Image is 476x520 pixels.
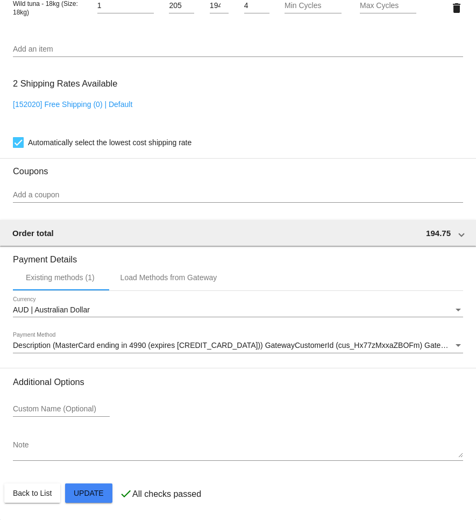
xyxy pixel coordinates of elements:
[360,2,416,10] input: Max Cycles
[13,246,463,265] h3: Payment Details
[74,489,104,497] span: Update
[26,273,95,282] div: Existing methods (1)
[13,489,52,497] span: Back to List
[169,2,194,10] input: Price
[28,136,191,149] span: Automatically select the lowest cost shipping rate
[13,306,463,315] mat-select: Currency
[13,341,463,350] mat-select: Payment Method
[13,158,463,176] h3: Coupons
[97,2,154,10] input: Quantity (In Stock: 314)
[13,100,132,109] a: [152020] Free Shipping (0) | Default
[13,72,117,95] h3: 2 Shipping Rates Available
[12,229,54,238] span: Order total
[210,2,229,10] input: Sale Price
[120,273,217,282] div: Load Methods from Gateway
[426,229,451,238] span: 194.75
[65,483,112,503] button: Update
[132,489,201,499] p: All checks passed
[13,45,463,54] input: Add an item
[119,487,132,500] mat-icon: check
[13,191,463,200] input: Add a coupon
[244,2,269,10] input: Cycles
[4,483,60,503] button: Back to List
[13,405,110,414] input: Custom Name (Optional)
[450,2,463,15] mat-icon: delete
[13,377,463,387] h3: Additional Options
[285,2,341,10] input: Min Cycles
[13,305,90,314] span: AUD | Australian Dollar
